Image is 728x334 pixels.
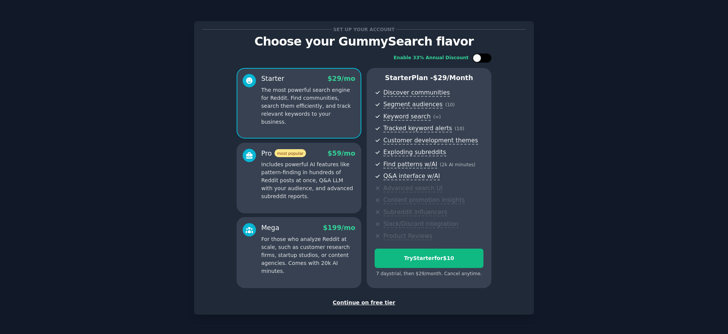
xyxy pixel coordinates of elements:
span: $ 199 /mo [323,224,355,232]
span: most popular [275,149,306,157]
span: Advanced search UI [383,184,442,192]
span: Segment audiences [383,101,442,109]
p: Includes powerful AI features like pattern-finding in hundreds of Reddit posts at once, Q&A LLM w... [261,161,355,200]
span: Set up your account [332,25,396,33]
span: Content promotion insights [383,196,465,204]
span: Product Reviews [383,232,432,240]
p: Choose your GummySearch flavor [202,35,526,48]
div: Enable 33% Annual Discount [394,55,469,61]
span: Customer development themes [383,137,478,145]
span: ( 2k AI minutes ) [440,162,475,167]
div: 7 days trial, then $ 29 /month . Cancel anytime. [375,271,483,277]
p: Starter Plan - [375,73,483,83]
div: Try Starter for $10 [375,254,483,262]
span: Discover communities [383,89,450,97]
span: Subreddit influencers [383,208,447,216]
span: $ 29 /month [433,74,473,82]
div: Continue on free tier [202,299,526,307]
span: $ 29 /mo [328,75,355,82]
button: TryStarterfor$10 [375,249,483,268]
div: Starter [261,74,284,83]
span: Keyword search [383,113,431,121]
span: Find patterns w/AI [383,161,437,169]
span: $ 59 /mo [328,150,355,157]
div: Pro [261,149,306,158]
span: Tracked keyword alerts [383,124,452,132]
span: Slack/Discord integration [383,220,458,228]
span: ( 10 ) [455,126,464,131]
div: Mega [261,223,279,233]
p: The most powerful search engine for Reddit. Find communities, search them efficiently, and track ... [261,86,355,126]
p: For those who analyze Reddit at scale, such as customer research firms, startup studios, or conte... [261,235,355,275]
span: Q&A interface w/AI [383,172,440,180]
span: ( ∞ ) [433,114,441,120]
span: Exploding subreddits [383,148,446,156]
span: ( 10 ) [445,102,455,107]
